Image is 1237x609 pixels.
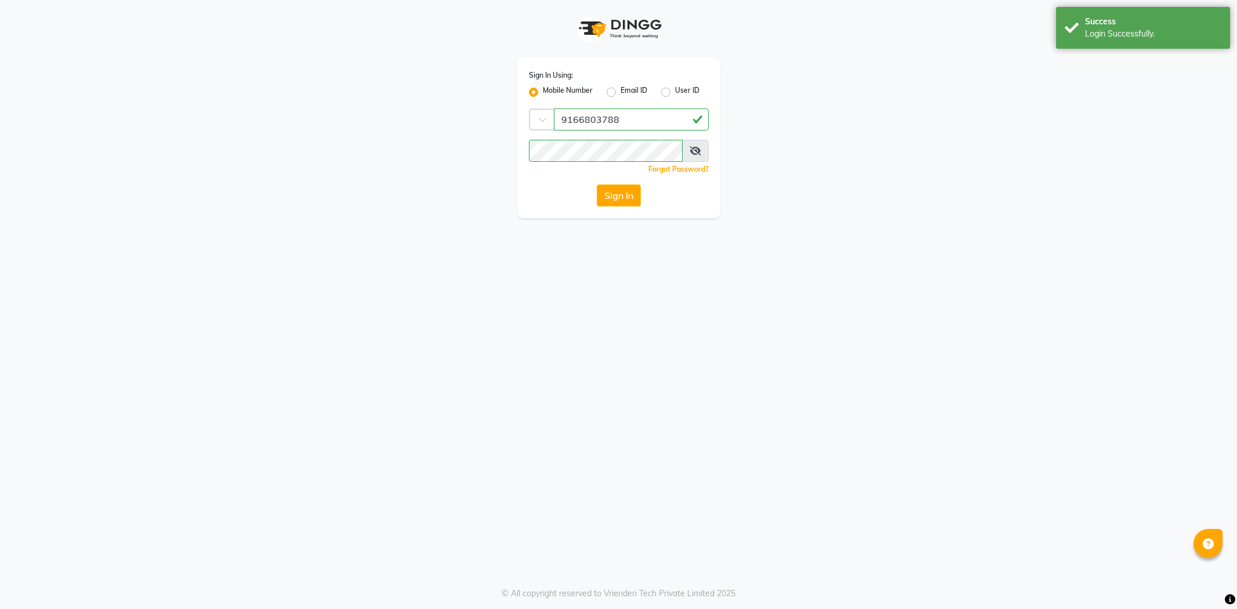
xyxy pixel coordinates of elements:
[621,85,647,99] label: Email ID
[529,140,683,162] input: Username
[1085,16,1221,28] div: Success
[597,184,641,206] button: Sign In
[554,108,709,130] input: Username
[675,85,699,99] label: User ID
[529,70,573,81] label: Sign In Using:
[648,165,709,173] a: Forgot Password?
[543,85,593,99] label: Mobile Number
[572,12,665,46] img: logo1.svg
[1085,28,1221,40] div: Login Successfully.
